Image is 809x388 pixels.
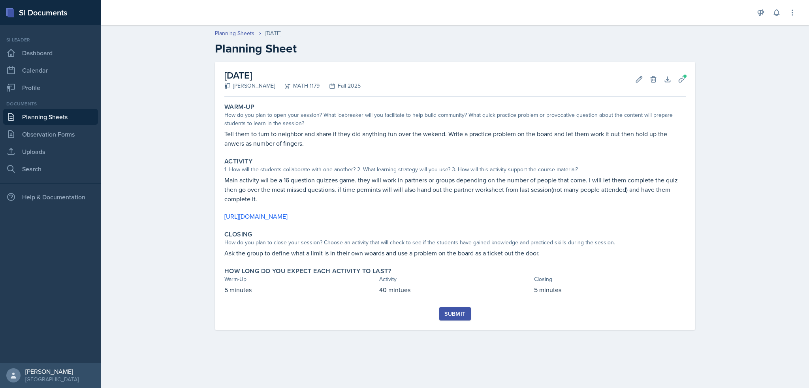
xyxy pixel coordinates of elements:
[224,165,686,174] div: 1. How will the students collaborate with one another? 2. What learning strategy will you use? 3....
[224,175,686,204] p: Main activity wil be a 16 question quizzes game. they will work in partners or groups depending o...
[224,231,252,238] label: Closing
[3,161,98,177] a: Search
[224,248,686,258] p: Ask the group to define what a limit is in their own woards and use a problem on the board as a t...
[3,45,98,61] a: Dashboard
[439,307,470,321] button: Submit
[379,285,531,294] p: 40 mintues
[3,189,98,205] div: Help & Documentation
[320,82,361,90] div: Fall 2025
[3,126,98,142] a: Observation Forms
[215,41,695,56] h2: Planning Sheet
[215,29,254,37] a: Planning Sheets
[534,285,686,294] p: 5 minutes
[224,238,686,247] div: How do you plan to close your session? Choose an activity that will check to see if the students ...
[224,267,391,275] label: How long do you expect each activity to last?
[224,157,252,165] label: Activity
[3,109,98,125] a: Planning Sheets
[224,103,255,111] label: Warm-Up
[224,129,686,148] p: Tell them to turn to neighbor and share if they did anything fun over the wekend. Write a practic...
[224,82,275,90] div: [PERSON_NAME]
[25,367,79,375] div: [PERSON_NAME]
[534,275,686,283] div: Closing
[275,82,320,90] div: MATH 1179
[444,311,465,317] div: Submit
[379,275,531,283] div: Activity
[224,68,361,82] h2: [DATE]
[265,29,281,37] div: [DATE]
[224,275,376,283] div: Warm-Up
[3,100,98,107] div: Documents
[3,80,98,96] a: Profile
[3,144,98,159] a: Uploads
[224,285,376,294] p: 5 minutes
[3,36,98,43] div: Si leader
[3,62,98,78] a: Calendar
[25,375,79,383] div: [GEOGRAPHIC_DATA]
[224,212,288,221] a: [URL][DOMAIN_NAME]
[224,111,686,127] div: How do you plan to open your session? What icebreaker will you facilitate to help build community...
